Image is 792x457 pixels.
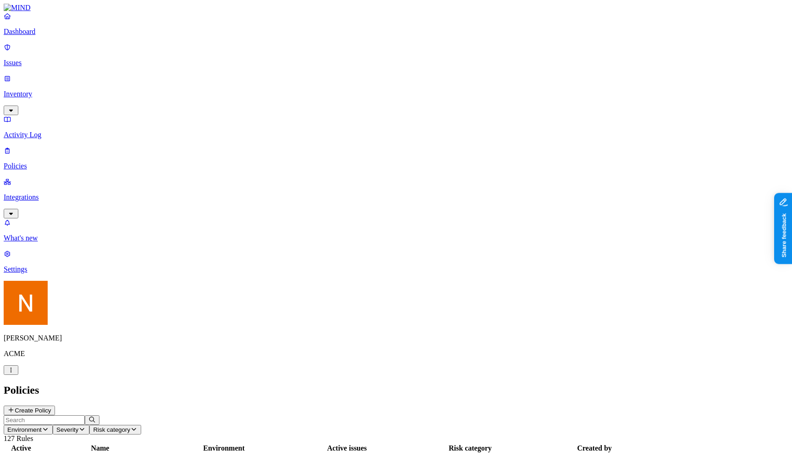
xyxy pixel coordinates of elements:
div: Created by [533,444,656,452]
span: Risk category [93,426,130,433]
p: Integrations [4,193,788,201]
img: MIND [4,4,31,12]
a: Settings [4,250,788,273]
a: Dashboard [4,12,788,36]
a: Inventory [4,74,788,114]
p: Policies [4,162,788,170]
p: What's new [4,234,788,242]
p: Activity Log [4,131,788,139]
span: Severity [56,426,78,433]
p: Settings [4,265,788,273]
p: Issues [4,59,788,67]
p: Inventory [4,90,788,98]
div: Active issues [286,444,407,452]
a: MIND [4,4,788,12]
span: 127 Rules [4,435,33,442]
div: Risk category [409,444,531,452]
a: Activity Log [4,115,788,139]
input: Search [4,415,85,425]
a: Integrations [4,178,788,217]
p: ACME [4,350,788,358]
button: Create Policy [4,406,55,415]
p: [PERSON_NAME] [4,334,788,342]
a: Issues [4,43,788,67]
div: Name [39,444,161,452]
div: Environment [163,444,285,452]
p: Dashboard [4,28,788,36]
div: Active [5,444,37,452]
img: Nitai Mishary [4,281,48,325]
h2: Policies [4,384,788,396]
a: Policies [4,146,788,170]
span: Environment [7,426,42,433]
a: What's new [4,218,788,242]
